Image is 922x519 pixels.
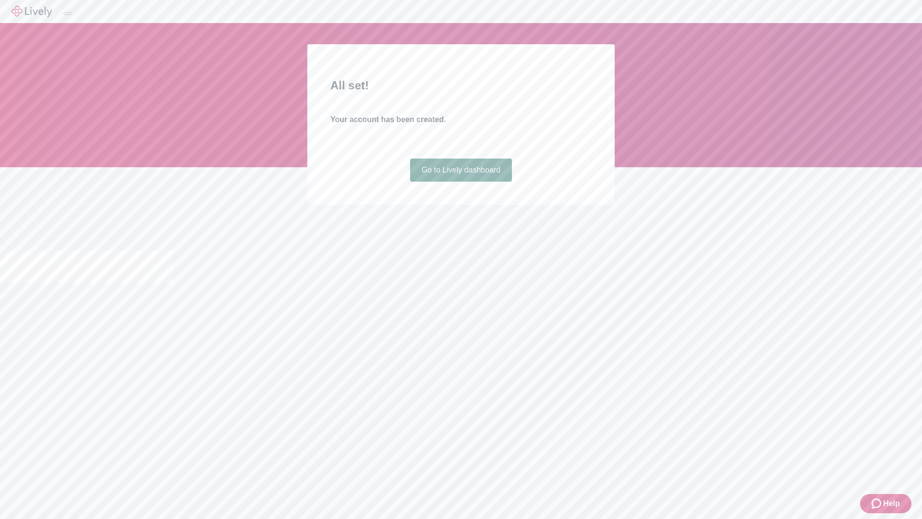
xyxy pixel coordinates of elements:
[883,498,900,509] span: Help
[860,494,911,513] button: Zendesk support iconHelp
[12,6,52,17] img: Lively
[872,498,883,509] svg: Zendesk support icon
[330,77,592,94] h2: All set!
[63,12,71,15] button: Log out
[410,159,512,182] a: Go to Lively dashboard
[330,114,592,125] h4: Your account has been created.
